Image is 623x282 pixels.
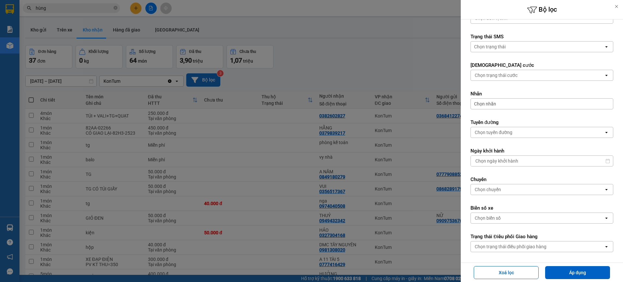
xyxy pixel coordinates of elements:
div: Chọn trạng thái điều phối giao hàng [475,243,546,250]
label: Trạng thái SMS [470,33,613,40]
span: Chọn nhãn [474,101,496,107]
button: Áp dụng [545,266,610,279]
svg: open [604,244,609,249]
svg: open [604,73,609,78]
svg: open [604,187,609,192]
label: Biển số xe [470,205,613,211]
svg: open [604,44,609,49]
div: Chọn trạng thái [474,43,506,50]
div: Chọn biển số [475,215,501,221]
div: Chọn tuyến đường [475,129,512,136]
label: [DEMOGRAPHIC_DATA] cước [470,62,613,68]
svg: open [604,130,609,135]
div: Chọn trạng thái cước [475,72,518,79]
input: Select a date. [471,156,608,166]
label: Ngày khởi hành [470,148,613,154]
label: Trạng thái Điều phối Giao hàng [470,233,613,240]
h6: Bộ lọc [461,5,623,15]
label: Nhãn [470,91,613,97]
label: Tuyến đường [470,119,613,126]
button: Xoá lọc [474,266,539,279]
label: Chuyến [470,176,613,183]
div: Chọn chuyến [475,186,501,193]
svg: open [604,215,609,221]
